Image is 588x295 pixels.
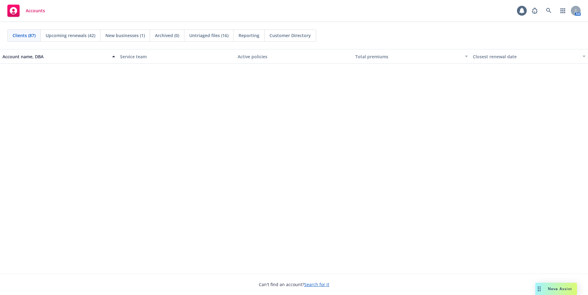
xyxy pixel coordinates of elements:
[105,32,145,39] span: New businesses (1)
[13,32,36,39] span: Clients (87)
[235,49,353,64] button: Active policies
[470,49,588,64] button: Closest renewal date
[46,32,95,39] span: Upcoming renewals (42)
[304,282,329,287] a: Search for it
[543,5,555,17] a: Search
[355,53,461,60] div: Total premiums
[259,281,329,288] span: Can't find an account?
[353,49,470,64] button: Total premiums
[189,32,228,39] span: Untriaged files (16)
[5,2,47,19] a: Accounts
[269,32,311,39] span: Customer Directory
[2,53,108,60] div: Account name, DBA
[535,283,543,295] div: Drag to move
[120,53,233,60] div: Service team
[238,53,350,60] div: Active policies
[535,283,577,295] button: Nova Assist
[557,5,569,17] a: Switch app
[118,49,235,64] button: Service team
[529,5,541,17] a: Report a Bug
[473,53,579,60] div: Closest renewal date
[239,32,259,39] span: Reporting
[26,8,45,13] span: Accounts
[155,32,179,39] span: Archived (0)
[548,286,572,291] span: Nova Assist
